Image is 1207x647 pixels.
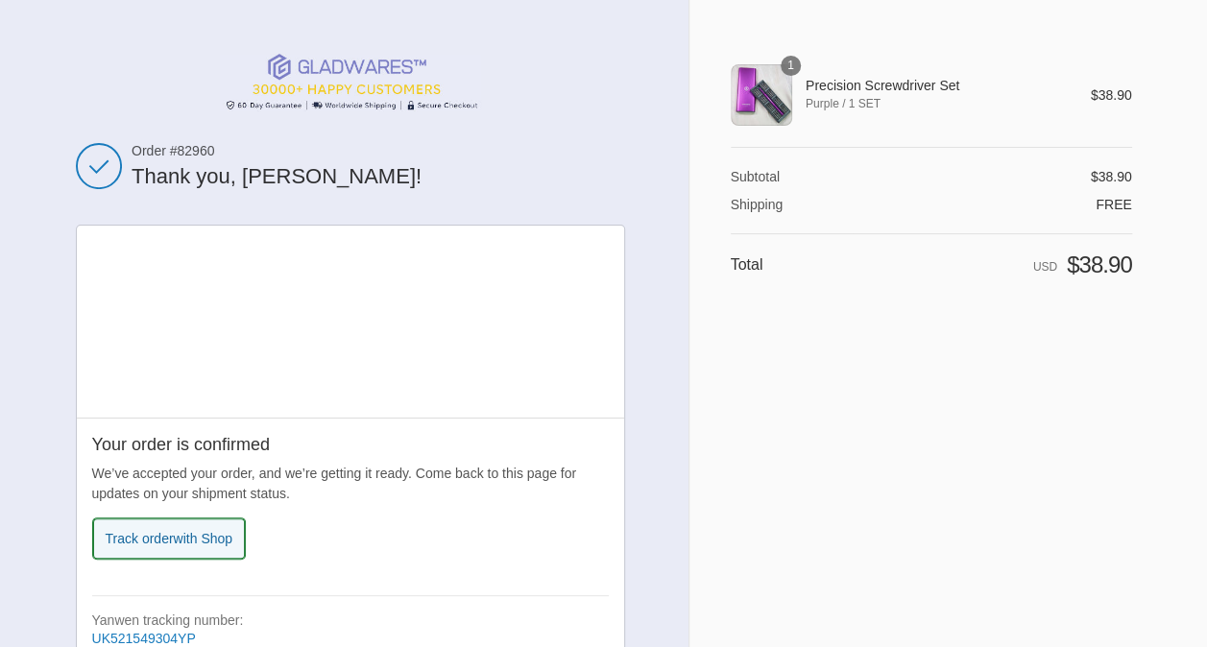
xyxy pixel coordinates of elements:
[106,531,233,546] span: Track order
[132,142,625,159] span: Order #82960
[77,226,625,418] iframe: Google map displaying pin point of shipping address: Staten Island, New York
[806,95,1064,112] span: Purple / 1 SET
[1067,252,1132,277] span: $38.90
[132,163,625,191] h2: Thank you, [PERSON_NAME]!
[731,64,792,126] img: Precision Screwdriver Set - GLADWARES ™
[174,531,232,546] span: with Shop
[731,256,763,273] span: Total
[77,226,624,418] div: Google map displaying pin point of shipping address: Staten Island, New York
[781,56,801,76] span: 1
[1033,260,1057,274] span: USD
[1091,169,1132,184] span: $38.90
[92,464,609,504] p: We’ve accepted your order, and we’re getting it ready. Come back to this page for updates on your...
[92,434,609,456] h2: Your order is confirmed
[219,54,481,111] img: GLADWARES ™
[92,612,244,628] strong: Yanwen tracking number:
[731,168,854,185] th: Subtotal
[1091,87,1132,103] span: $38.90
[806,77,1064,94] span: Precision Screwdriver Set
[92,631,196,646] a: UK521549304YP
[731,197,784,212] span: Shipping
[1096,197,1131,212] span: Free
[92,517,247,560] button: Track orderwith Shop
